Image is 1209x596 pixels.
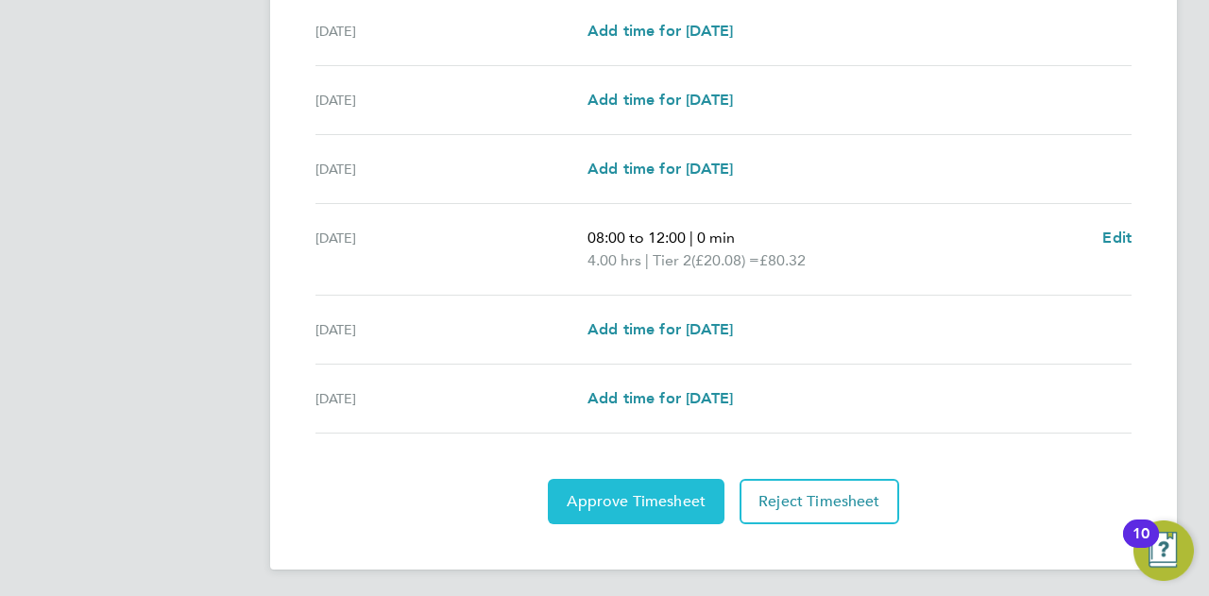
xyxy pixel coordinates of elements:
[587,158,733,180] a: Add time for [DATE]
[587,318,733,341] a: Add time for [DATE]
[691,251,759,269] span: (£20.08) =
[548,479,724,524] button: Approve Timesheet
[587,389,733,407] span: Add time for [DATE]
[645,251,649,269] span: |
[759,251,806,269] span: £80.32
[1102,227,1132,249] a: Edit
[740,479,899,524] button: Reject Timesheet
[587,20,733,43] a: Add time for [DATE]
[315,89,587,111] div: [DATE]
[587,89,733,111] a: Add time for [DATE]
[315,20,587,43] div: [DATE]
[758,492,880,511] span: Reject Timesheet
[315,227,587,272] div: [DATE]
[587,22,733,40] span: Add time for [DATE]
[587,160,733,178] span: Add time for [DATE]
[587,229,686,247] span: 08:00 to 12:00
[587,91,733,109] span: Add time for [DATE]
[567,492,706,511] span: Approve Timesheet
[1102,229,1132,247] span: Edit
[1133,520,1194,581] button: Open Resource Center, 10 new notifications
[690,229,693,247] span: |
[315,318,587,341] div: [DATE]
[315,387,587,410] div: [DATE]
[1132,534,1149,558] div: 10
[697,229,735,247] span: 0 min
[653,249,691,272] span: Tier 2
[587,387,733,410] a: Add time for [DATE]
[315,158,587,180] div: [DATE]
[587,251,641,269] span: 4.00 hrs
[587,320,733,338] span: Add time for [DATE]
